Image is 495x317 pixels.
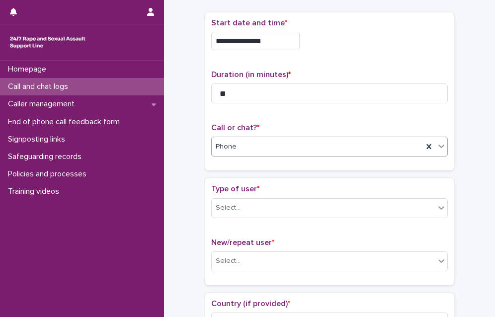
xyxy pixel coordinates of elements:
img: rhQMoQhaT3yELyF149Cw [8,32,87,52]
span: New/repeat user [211,238,274,246]
div: Select... [216,256,241,266]
p: Training videos [4,187,67,196]
span: Phone [216,142,237,152]
p: Safeguarding records [4,152,89,161]
p: Homepage [4,65,54,74]
p: Policies and processes [4,169,94,179]
span: Call or chat? [211,124,259,132]
span: Start date and time [211,19,287,27]
span: Country (if provided) [211,300,290,308]
p: Caller management [4,99,82,109]
span: Duration (in minutes) [211,71,291,79]
p: End of phone call feedback form [4,117,128,127]
p: Signposting links [4,135,73,144]
p: Call and chat logs [4,82,76,91]
div: Select... [216,203,241,213]
span: Type of user [211,185,259,193]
